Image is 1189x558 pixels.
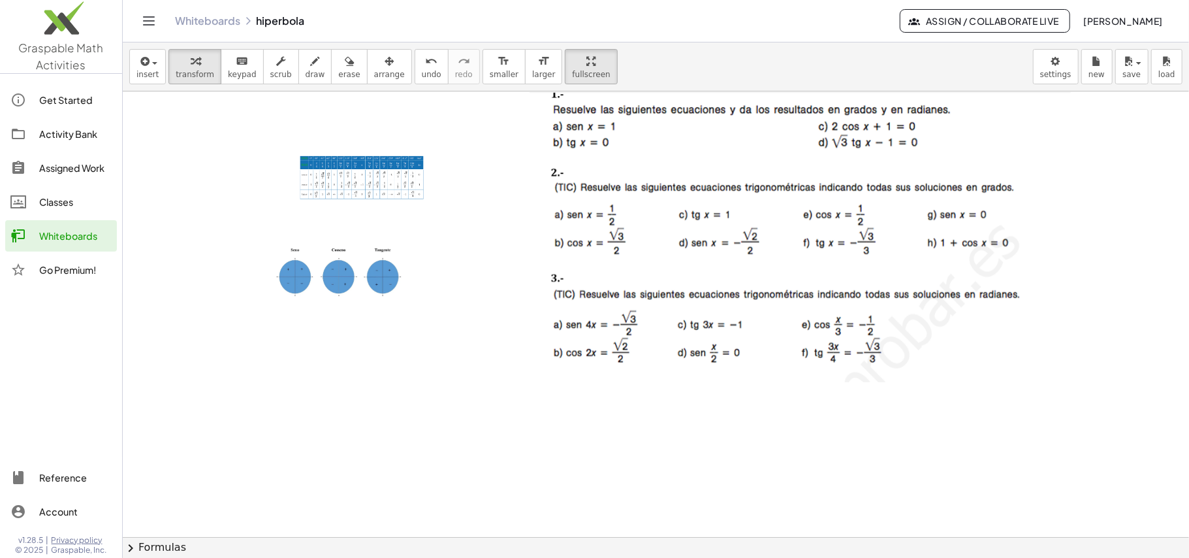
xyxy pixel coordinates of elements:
[338,70,360,79] span: erase
[422,70,441,79] span: undo
[455,70,473,79] span: redo
[263,49,299,84] button: scrub
[448,49,480,84] button: redoredo
[306,70,325,79] span: draw
[123,540,138,556] span: chevron_right
[5,462,117,493] a: Reference
[298,49,332,84] button: draw
[39,92,112,108] div: Get Started
[5,496,117,527] a: Account
[39,262,112,278] div: Go Premium!
[221,49,264,84] button: keyboardkeypad
[1083,15,1163,27] span: [PERSON_NAME]
[46,545,49,555] span: |
[415,49,449,84] button: undoundo
[19,535,44,546] span: v1.28.5
[1151,49,1182,84] button: load
[1040,70,1071,79] span: settings
[129,49,166,84] button: insert
[532,70,555,79] span: larger
[900,9,1070,33] button: Assign / Collaborate Live
[52,545,107,555] span: Graspable, Inc.
[458,54,470,69] i: redo
[490,70,518,79] span: smaller
[1158,70,1175,79] span: load
[123,537,1189,558] button: chevron_rightFormulas
[1081,49,1113,84] button: new
[911,15,1059,27] span: Assign / Collaborate Live
[1033,49,1079,84] button: settings
[39,160,112,176] div: Assigned Work
[168,49,221,84] button: transform
[270,70,292,79] span: scrub
[1115,49,1149,84] button: save
[1122,70,1141,79] span: save
[175,14,240,27] a: Whiteboards
[236,54,248,69] i: keyboard
[16,545,44,555] span: © 2025
[176,70,214,79] span: transform
[39,504,112,519] div: Account
[572,70,610,79] span: fullscreen
[228,70,257,79] span: keypad
[39,194,112,210] div: Classes
[39,470,112,485] div: Reference
[565,49,617,84] button: fullscreen
[39,228,112,244] div: Whiteboards
[1088,70,1105,79] span: new
[5,152,117,184] a: Assigned Work
[498,54,510,69] i: format_size
[19,41,104,72] span: Graspable Math Activities
[483,49,526,84] button: format_sizesmaller
[525,49,562,84] button: format_sizelarger
[5,118,117,150] a: Activity Bank
[52,535,107,546] a: Privacy policy
[1073,9,1173,33] button: [PERSON_NAME]
[537,54,550,69] i: format_size
[5,186,117,218] a: Classes
[136,70,159,79] span: insert
[374,70,405,79] span: arrange
[39,126,112,142] div: Activity Bank
[5,220,117,252] a: Whiteboards
[138,10,159,31] button: Toggle navigation
[367,49,412,84] button: arrange
[425,54,437,69] i: undo
[331,49,367,84] button: erase
[5,84,117,116] a: Get Started
[46,535,49,546] span: |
